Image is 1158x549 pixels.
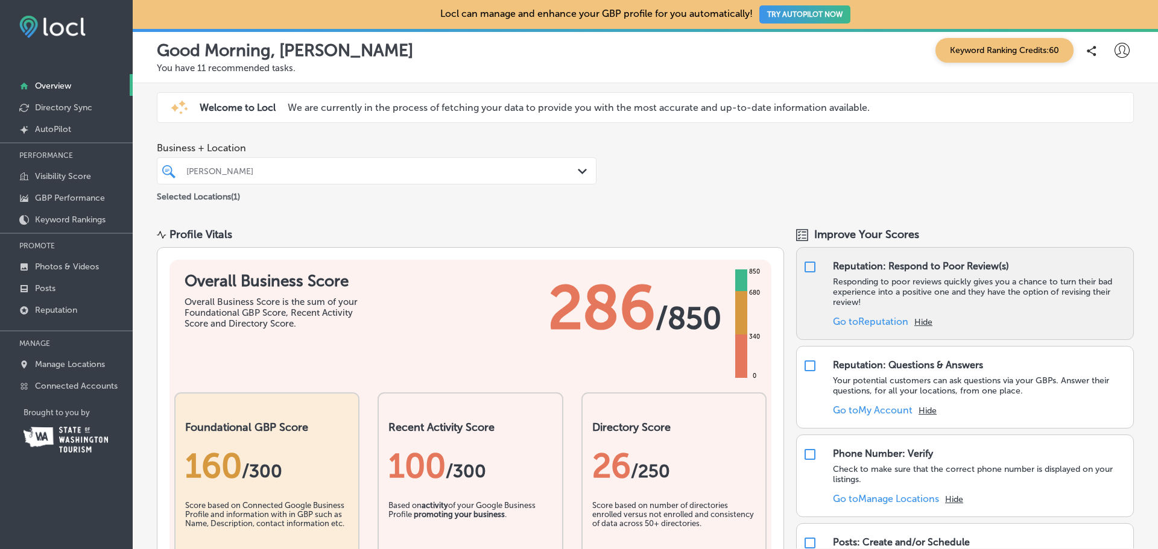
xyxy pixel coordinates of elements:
[750,371,759,381] div: 0
[157,40,413,60] p: Good Morning, [PERSON_NAME]
[833,536,970,548] div: Posts: Create and/or Schedule
[388,421,552,434] h2: Recent Activity Score
[833,316,908,327] a: Go toReputation
[35,305,77,315] p: Reputation
[35,193,105,203] p: GBP Performance
[747,288,762,298] div: 680
[35,262,99,272] p: Photos & Videos
[185,421,349,434] h2: Foundational GBP Score
[833,277,1127,307] p: Responding to poor reviews quickly gives you a chance to turn their bad experience into a positiv...
[242,460,282,482] span: / 300
[24,408,133,417] p: Brought to you by
[186,166,579,176] div: [PERSON_NAME]
[35,81,71,91] p: Overview
[200,102,276,113] span: Welcome to Locl
[414,510,505,519] b: promoting your business
[35,381,118,391] p: Connected Accounts
[747,332,762,342] div: 340
[747,267,762,277] div: 850
[185,446,349,486] div: 160
[422,501,448,510] b: activity
[157,142,596,154] span: Business + Location
[833,260,1009,272] div: Reputation: Respond to Poor Review(s)
[914,317,932,327] button: Hide
[919,406,937,416] button: Hide
[157,63,1134,74] p: You have 11 recommended tasks.
[592,421,756,434] h2: Directory Score
[446,460,486,482] span: /300
[548,272,656,344] span: 286
[35,359,105,369] p: Manage Locations
[814,228,919,241] span: Improve Your Scores
[35,171,91,181] p: Visibility Score
[833,404,913,416] a: Go toMy Account
[35,215,106,225] p: Keyword Rankings
[833,464,1127,485] p: Check to make sure that the correct phone number is displayed on your listings.
[388,446,552,486] div: 100
[656,300,721,336] span: / 850
[935,38,1074,63] span: Keyword Ranking Credits: 60
[35,283,55,293] p: Posts
[833,375,1127,396] p: Your potential customers can ask questions via your GBPs. Answer their questions, for all your lo...
[24,427,108,453] img: Washington Tourism
[288,102,870,113] p: We are currently in the process of fetching your data to provide you with the most accurate and u...
[833,448,933,459] div: Phone Number: Verify
[759,5,850,24] button: TRY AUTOPILOT NOW
[945,494,963,504] button: Hide
[35,102,92,113] p: Directory Sync
[19,16,86,38] img: fda3e92497d09a02dc62c9cd864e3231.png
[185,272,365,290] h1: Overall Business Score
[35,124,71,134] p: AutoPilot
[592,446,756,486] div: 26
[833,493,939,504] a: Go toManage Locations
[185,296,365,329] div: Overall Business Score is the sum of your Foundational GBP Score, Recent Activity Score and Direc...
[833,359,983,371] div: Reputation: Questions & Answers
[631,460,670,482] span: /250
[157,187,240,202] p: Selected Locations ( 1 )
[169,228,232,241] div: Profile Vitals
